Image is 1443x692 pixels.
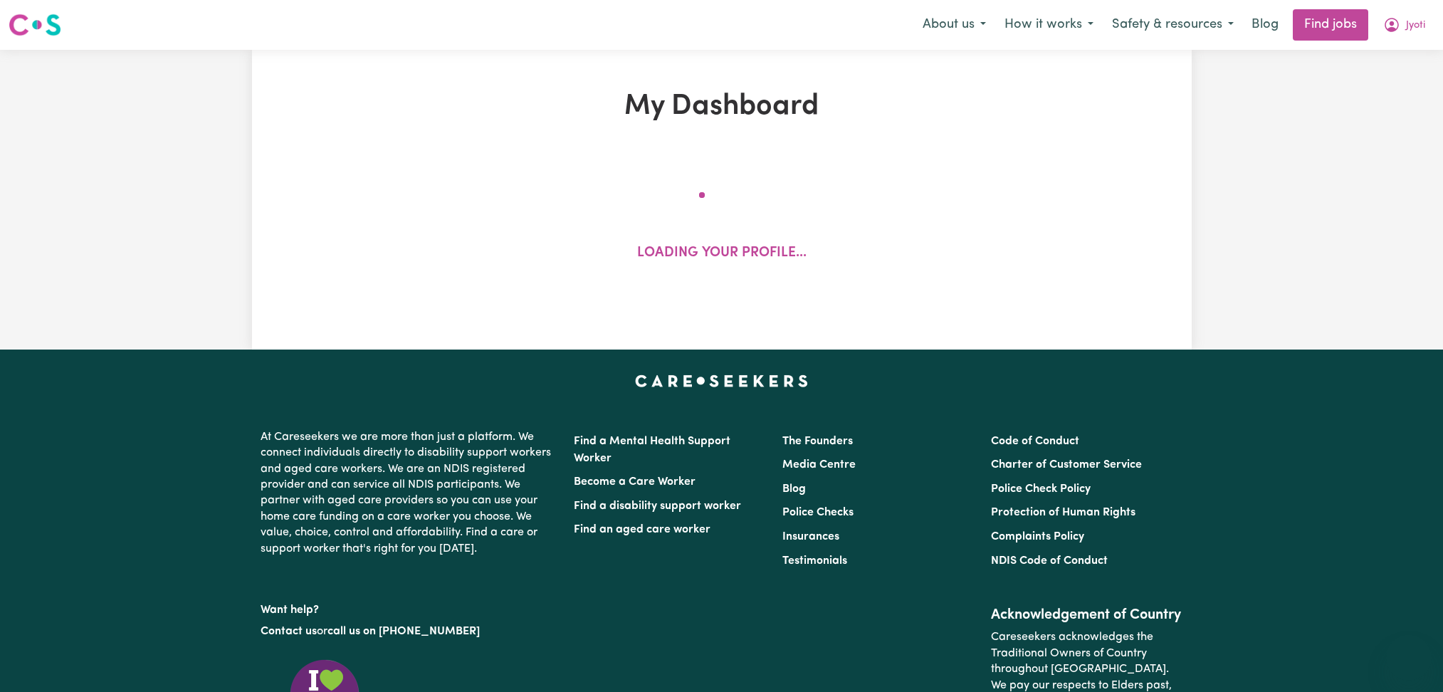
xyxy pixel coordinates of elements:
a: Blog [1243,9,1287,41]
a: Find a disability support worker [574,500,741,512]
a: call us on [PHONE_NUMBER] [327,626,480,637]
a: The Founders [782,436,853,447]
p: Want help? [261,597,557,618]
p: or [261,618,557,645]
iframe: Button to launch messaging window [1386,635,1432,681]
a: Careseekers home page [635,375,808,387]
a: Careseekers logo [9,9,61,41]
a: Find an aged care worker [574,524,710,535]
img: Careseekers logo [9,12,61,38]
button: My Account [1374,10,1434,40]
a: Contact us [261,626,317,637]
a: Become a Care Worker [574,476,696,488]
a: Insurances [782,531,839,542]
span: Jyoti [1406,18,1425,33]
a: Police Check Policy [991,483,1091,495]
button: About us [913,10,995,40]
a: NDIS Code of Conduct [991,555,1108,567]
a: Blog [782,483,806,495]
a: Charter of Customer Service [991,459,1142,471]
a: Code of Conduct [991,436,1079,447]
h2: Acknowledgement of Country [991,607,1182,624]
button: How it works [995,10,1103,40]
p: Loading your profile... [637,243,807,264]
a: Find a Mental Health Support Worker [574,436,730,464]
a: Find jobs [1293,9,1368,41]
a: Protection of Human Rights [991,507,1135,518]
a: Testimonials [782,555,847,567]
a: Media Centre [782,459,856,471]
button: Safety & resources [1103,10,1243,40]
a: Complaints Policy [991,531,1084,542]
p: At Careseekers we are more than just a platform. We connect individuals directly to disability su... [261,424,557,562]
h1: My Dashboard [417,90,1027,124]
a: Police Checks [782,507,854,518]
